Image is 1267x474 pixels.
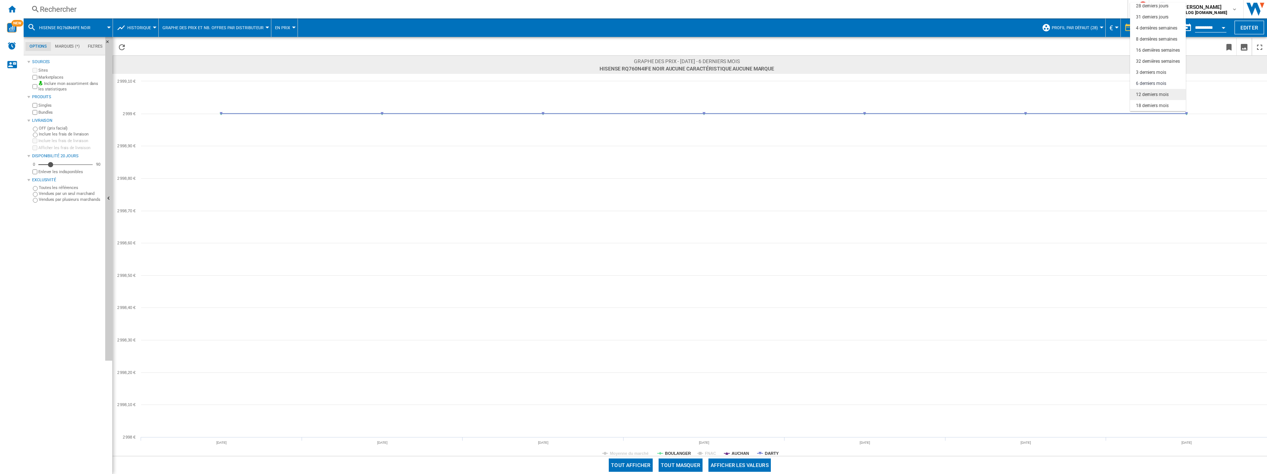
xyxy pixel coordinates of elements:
div: 28 derniers jours [1136,3,1168,9]
div: 31 derniers jours [1136,14,1168,20]
div: 12 derniers mois [1136,92,1168,98]
div: 18 derniers mois [1136,103,1168,109]
div: 6 derniers mois [1136,80,1166,87]
div: 16 dernières semaines [1136,47,1180,54]
div: 32 dernières semaines [1136,58,1180,65]
div: 8 dernières semaines [1136,36,1177,42]
div: 4 dernières semaines [1136,25,1177,31]
div: 3 derniers mois [1136,69,1166,76]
